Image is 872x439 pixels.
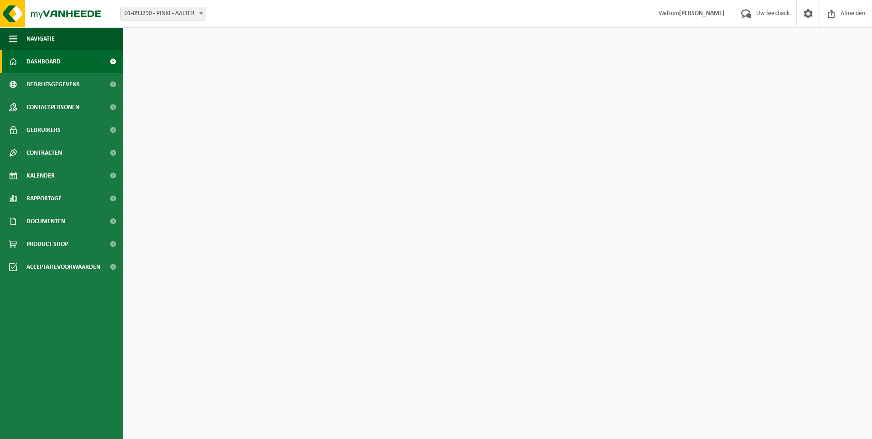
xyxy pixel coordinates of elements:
[26,27,55,50] span: Navigatie
[120,7,206,21] span: 01-093290 - PINKI - AALTER
[26,164,55,187] span: Kalender
[679,10,725,17] strong: [PERSON_NAME]
[26,187,62,210] span: Rapportage
[26,233,68,256] span: Product Shop
[26,96,79,119] span: Contactpersonen
[26,256,100,278] span: Acceptatievoorwaarden
[26,119,61,141] span: Gebruikers
[26,50,61,73] span: Dashboard
[26,141,62,164] span: Contracten
[121,7,206,20] span: 01-093290 - PINKI - AALTER
[26,210,65,233] span: Documenten
[26,73,80,96] span: Bedrijfsgegevens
